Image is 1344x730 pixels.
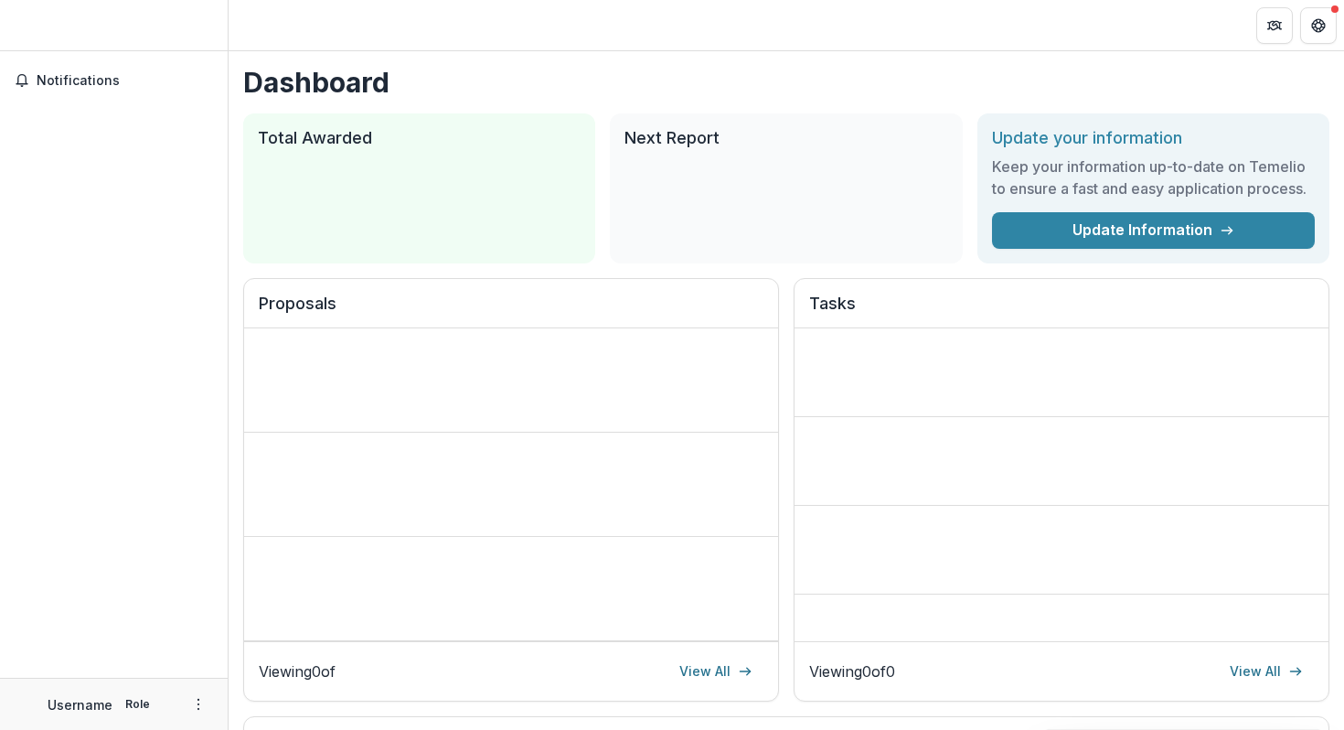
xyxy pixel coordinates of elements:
[809,660,895,682] p: Viewing 0 of 0
[668,657,763,686] a: View All
[1300,7,1337,44] button: Get Help
[624,128,947,148] h2: Next Report
[992,156,1315,199] h3: Keep your information up-to-date on Temelio to ensure a fast and easy application process.
[992,128,1315,148] h2: Update your information
[259,294,763,328] h2: Proposals
[243,66,1329,99] h1: Dashboard
[120,696,155,713] p: Role
[7,66,220,95] button: Notifications
[48,695,112,714] p: Username
[259,660,336,682] p: Viewing 0 of
[187,693,209,715] button: More
[809,294,1314,328] h2: Tasks
[992,212,1315,249] a: Update Information
[1219,657,1314,686] a: View All
[1256,7,1293,44] button: Partners
[258,128,581,148] h2: Total Awarded
[37,73,213,89] span: Notifications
